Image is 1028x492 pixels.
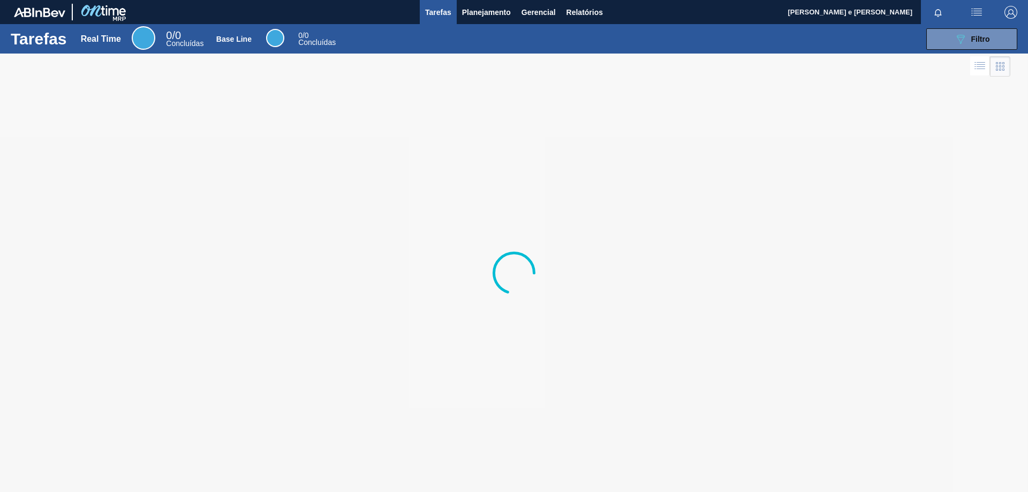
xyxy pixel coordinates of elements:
[921,5,955,20] button: Notificações
[166,29,172,41] span: 0
[298,31,308,40] span: / 0
[81,34,121,44] div: Real Time
[926,28,1017,50] button: Filtro
[462,6,511,19] span: Planejamento
[298,32,336,46] div: Base Line
[971,35,990,43] span: Filtro
[11,33,67,45] h1: Tarefas
[298,38,336,47] span: Concluídas
[566,6,603,19] span: Relatórios
[14,7,65,17] img: TNhmsLtSVTkK8tSr43FrP2fwEKptu5GPRR3wAAAABJRU5ErkJggg==
[521,6,556,19] span: Gerencial
[166,31,203,47] div: Real Time
[970,6,983,19] img: userActions
[166,29,181,41] span: / 0
[266,29,284,47] div: Base Line
[298,31,303,40] span: 0
[166,39,203,48] span: Concluídas
[1004,6,1017,19] img: Logout
[132,26,155,50] div: Real Time
[425,6,451,19] span: Tarefas
[216,35,252,43] div: Base Line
